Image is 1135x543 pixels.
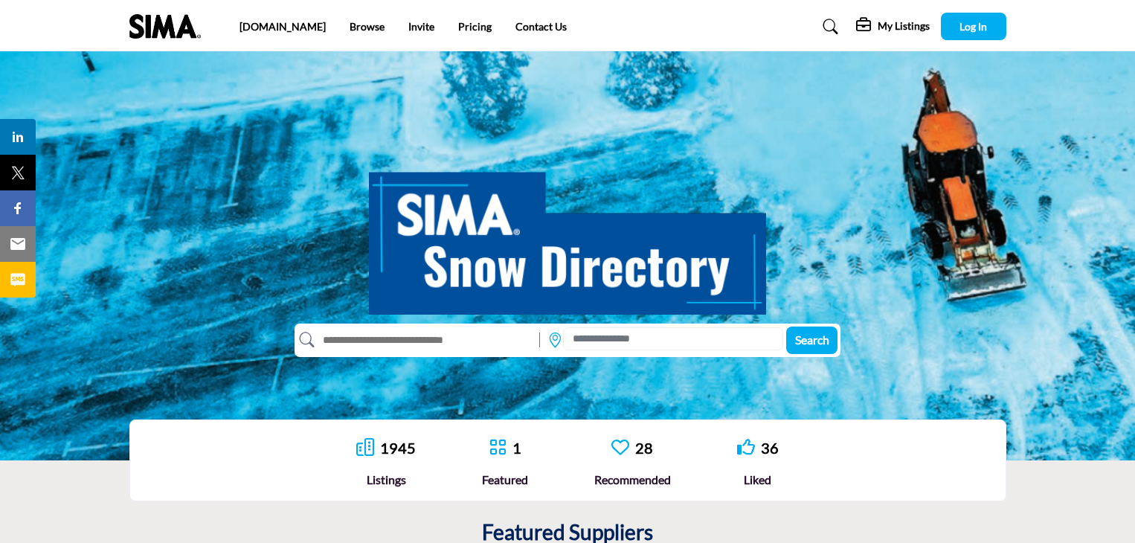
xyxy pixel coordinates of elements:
[795,332,829,347] span: Search
[350,20,385,33] a: Browse
[356,471,416,489] div: Listings
[611,438,629,458] a: Go to Recommended
[786,327,837,354] button: Search
[594,471,671,489] div: Recommended
[512,439,521,457] a: 1
[482,471,528,489] div: Featured
[489,438,507,458] a: Go to Featured
[761,439,779,457] a: 36
[458,20,492,33] a: Pricing
[515,20,567,33] a: Contact Us
[369,155,766,315] img: SIMA Snow Directory
[408,20,434,33] a: Invite
[878,19,930,33] h5: My Listings
[635,439,653,457] a: 28
[808,15,848,39] a: Search
[536,329,544,351] img: Rectangle%203585.svg
[239,20,326,33] a: [DOMAIN_NAME]
[737,471,779,489] div: Liked
[959,20,987,33] span: Log In
[856,18,930,36] div: My Listings
[737,438,755,456] i: Go to Liked
[941,13,1006,40] button: Log In
[129,14,208,39] img: Site Logo
[380,439,416,457] a: 1945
